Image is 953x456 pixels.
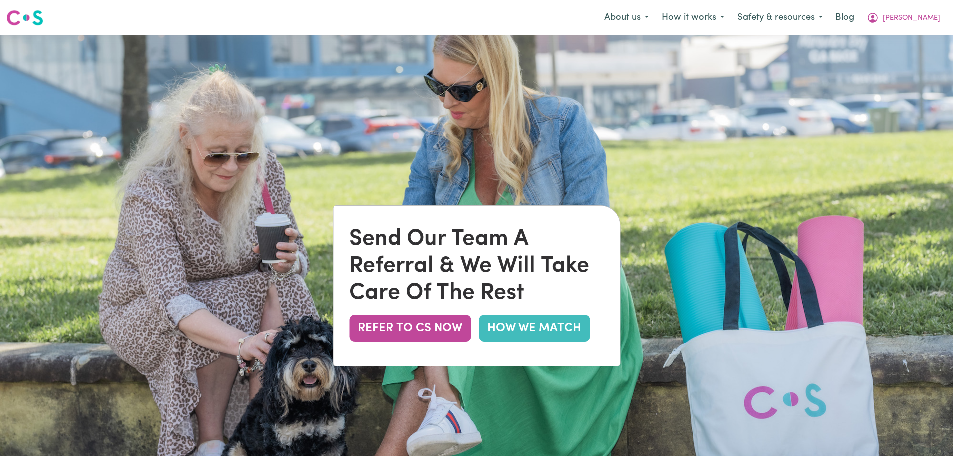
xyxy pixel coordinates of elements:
[6,9,43,27] img: Careseekers logo
[883,13,940,24] span: [PERSON_NAME]
[349,226,604,307] div: Send Our Team A Referral & We Will Take Care Of The Rest
[655,7,731,28] button: How it works
[349,315,471,342] button: REFER TO CS NOW
[598,7,655,28] button: About us
[860,7,947,28] button: My Account
[913,416,945,448] iframe: Button to launch messaging window
[6,6,43,29] a: Careseekers logo
[731,7,829,28] button: Safety & resources
[479,315,590,342] a: HOW WE MATCH
[829,7,860,29] a: Blog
